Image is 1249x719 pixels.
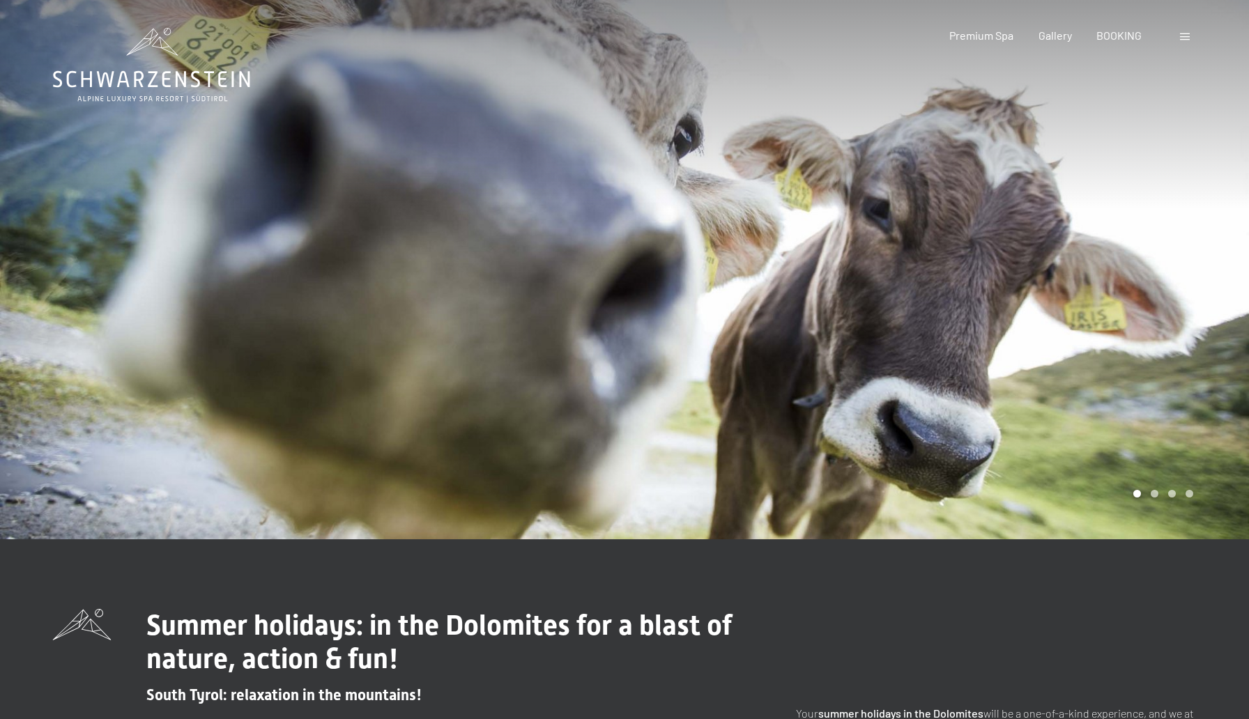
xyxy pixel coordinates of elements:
[1151,490,1158,497] div: Carousel Page 2
[1039,29,1072,42] a: Gallery
[146,609,732,675] span: Summer holidays: in the Dolomites for a blast of nature, action & fun!
[146,686,422,704] span: South Tyrol: relaxation in the mountains!
[1096,29,1142,42] a: BOOKING
[1128,490,1193,497] div: Carousel Pagination
[1186,490,1193,497] div: Carousel Page 4
[1133,490,1141,497] div: Carousel Page 1 (Current Slide)
[949,29,1013,42] a: Premium Spa
[1168,490,1176,497] div: Carousel Page 3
